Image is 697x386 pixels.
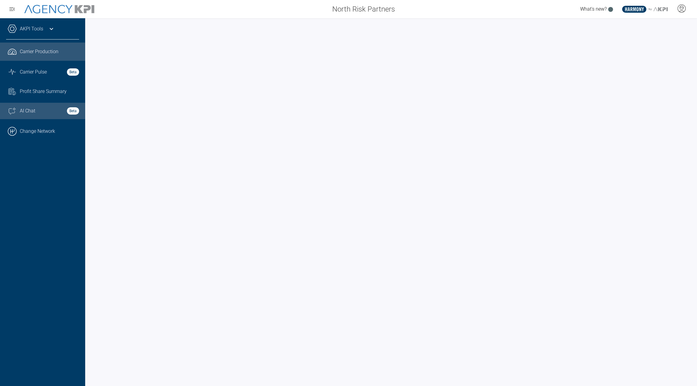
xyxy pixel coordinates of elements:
[20,68,47,76] span: Carrier Pulse
[20,25,43,33] a: AKPI Tools
[24,5,94,14] img: AgencyKPI
[20,48,58,55] span: Carrier Production
[67,107,79,115] strong: Beta
[67,68,79,76] strong: Beta
[580,6,607,12] span: What's new?
[20,88,67,95] span: Profit Share Summary
[332,4,395,15] span: North Risk Partners
[20,107,35,115] span: AI Chat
